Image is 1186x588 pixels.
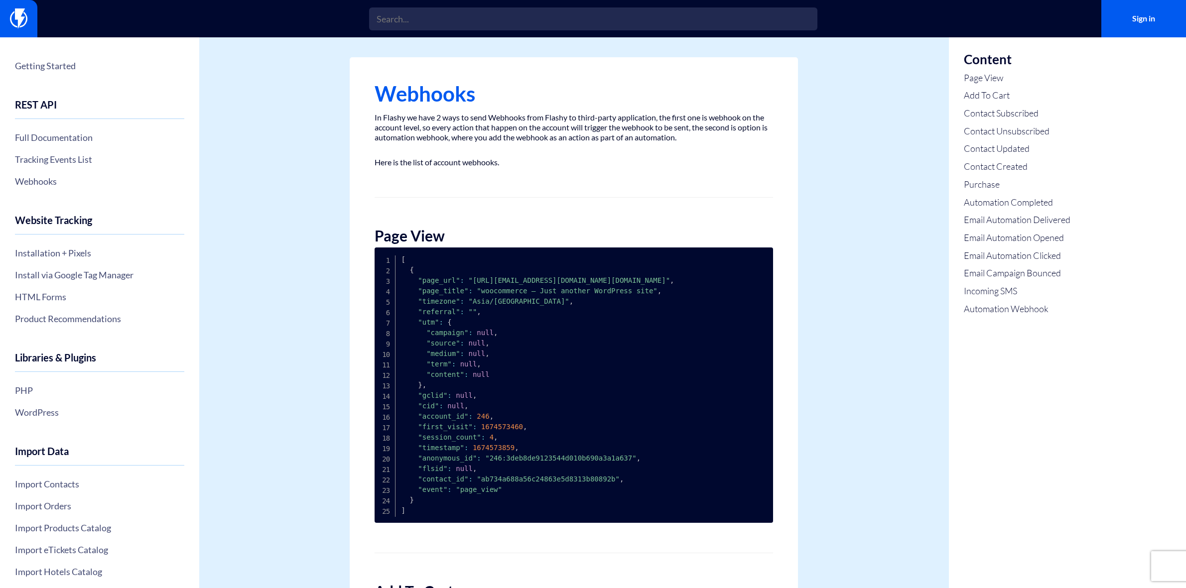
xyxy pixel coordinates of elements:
[670,276,674,284] span: ,
[481,423,523,431] span: 1674573460
[485,350,489,357] span: ,
[375,82,773,105] h1: Webhooks
[485,339,489,347] span: ,
[15,446,184,466] h4: Import Data
[15,541,184,558] a: Import eTickets Catalog
[468,475,472,483] span: :
[15,382,184,399] a: PHP
[15,173,184,190] a: Webhooks
[401,255,405,263] span: [
[456,391,473,399] span: null
[15,497,184,514] a: Import Orders
[964,160,1070,173] a: Contact Created
[468,339,485,347] span: null
[464,370,468,378] span: :
[964,232,1070,244] a: Email Automation Opened
[15,352,184,372] h4: Libraries & Plugins
[473,370,490,378] span: null
[375,227,445,244] strong: Page View
[426,350,460,357] span: "medium"
[418,308,460,316] span: "referral"
[481,433,485,441] span: :
[418,433,481,441] span: "session_count"
[964,107,1070,120] a: Contact Subscribed
[473,444,515,452] span: 1674573859
[964,89,1070,102] a: Add To Cart
[409,496,413,504] span: }
[468,329,472,337] span: :
[418,485,447,493] span: "event"
[460,339,464,347] span: :
[418,276,460,284] span: "page_url"
[964,285,1070,298] a: Incoming SMS
[15,519,184,536] a: Import Products Catalog
[477,308,481,316] span: ,
[569,297,573,305] span: ,
[658,287,661,295] span: ,
[964,178,1070,191] a: Purchase
[15,129,184,146] a: Full Documentation
[447,485,451,493] span: :
[460,276,464,284] span: :
[15,563,184,580] a: Import Hotels Catalog
[477,287,657,295] span: "woocommerce – Just another WordPress site"
[418,475,468,483] span: "contact_id"
[15,266,184,283] a: Install via Google Tag Manager
[375,157,773,167] p: Here is the list of account webhooks.
[515,444,519,452] span: ,
[523,423,527,431] span: ,
[964,267,1070,280] a: Email Campaign Bounced
[964,303,1070,316] a: Automation Webhook
[637,454,641,462] span: ,
[456,465,473,472] span: null
[15,404,184,421] a: WordPress
[964,249,1070,262] a: Email Automation Clicked
[418,444,464,452] span: "timestamp"
[477,360,481,368] span: ,
[468,276,670,284] span: "[URL][EMAIL_ADDRESS][DOMAIN_NAME][DOMAIN_NAME]"
[418,423,473,431] span: "first_visit"
[418,318,439,326] span: "utm"
[477,329,494,337] span: null
[964,72,1070,85] a: Page View
[477,475,620,483] span: "ab734a688a56c24863e5d8313b80892b"
[15,151,184,168] a: Tracking Events List
[15,288,184,305] a: HTML Forms
[473,391,477,399] span: ,
[468,412,472,420] span: :
[477,412,489,420] span: 246
[418,381,422,389] span: }
[620,475,624,483] span: ,
[426,329,468,337] span: "campaign"
[375,113,773,142] p: In Flashy we have 2 ways to send Webhooks from Flashy to third-party application, the first one i...
[468,350,485,357] span: null
[369,7,817,30] input: Search...
[460,350,464,357] span: :
[468,297,569,305] span: "Asia/[GEOGRAPHIC_DATA]"
[964,52,1070,67] h3: Content
[418,465,447,472] span: "flsid"
[447,465,451,472] span: :
[15,244,184,261] a: Installation + Pixels
[964,196,1070,209] a: Automation Completed
[464,444,468,452] span: :
[15,475,184,492] a: Import Contacts
[418,412,468,420] span: "account_id"
[494,329,498,337] span: ,
[401,506,405,514] span: ]
[456,485,502,493] span: "page_view"
[15,99,184,119] h4: REST API
[439,318,443,326] span: :
[964,125,1070,138] a: Contact Unsubscribed
[468,287,472,295] span: :
[473,465,477,472] span: ,
[418,402,439,410] span: "cid"
[485,454,636,462] span: "246:3deb8de9123544d010b690a3a1a637"
[439,402,443,410] span: :
[409,266,413,274] span: {
[447,318,451,326] span: {
[447,391,451,399] span: :
[418,297,460,305] span: "timezone"
[426,360,452,368] span: "term"
[15,57,184,74] a: Getting Started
